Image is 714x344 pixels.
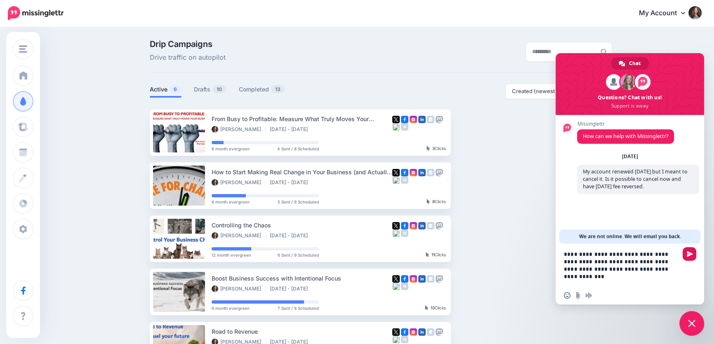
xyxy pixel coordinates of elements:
[427,146,430,151] img: pointer-grey-darker.png
[392,229,400,237] img: bluesky-square.png
[622,154,638,159] div: [DATE]
[278,253,319,257] span: 6 Sent / 9 Scheduled
[392,176,400,184] img: bluesky-square.png
[194,84,226,94] a: Drafts10
[401,275,408,283] img: facebook-square.png
[601,49,607,55] img: search-grey-6.png
[583,168,688,190] span: My account renewed [DATE] but I meant to cancel it. Is it possible to cancel now and have [DATE] ...
[427,222,434,229] img: google_business-grey-square.png
[436,275,443,283] img: mastodon-grey-square.png
[512,87,580,95] div: Created (newest first)
[564,292,570,299] span: Insert an emoji
[212,327,392,336] div: Road to Revenue
[427,199,446,204] div: Clicks
[212,253,251,257] span: 12 month evergreen
[506,84,590,99] button: Created (newest first)
[427,328,434,336] img: google_business-grey-square.png
[212,179,266,186] li: [PERSON_NAME]
[150,40,226,48] span: Drip Campaigns
[410,169,417,176] img: instagram-square.png
[418,222,426,229] img: linkedin-square.png
[271,85,285,93] span: 13
[436,328,443,336] img: mastodon-grey-square.png
[401,336,408,343] img: medium-grey-square.png
[418,328,426,336] img: linkedin-square.png
[270,179,312,186] li: [DATE] - [DATE]
[392,123,400,131] img: bluesky-square.png
[579,229,681,243] span: We are not online. We will email you back.
[392,222,400,229] img: twitter-square.png
[392,275,400,283] img: twitter-square.png
[212,220,392,230] div: Controlling the Chaos
[401,176,408,184] img: medium-grey-square.png
[583,133,668,140] span: How can we help with Missinglettr?
[427,116,434,123] img: google_business-grey-square.png
[679,311,704,336] a: Close chat
[212,306,250,310] span: 6 month evergreen
[401,229,408,237] img: medium-grey-square.png
[436,222,443,229] img: mastodon-grey-square.png
[212,147,250,151] span: 6 month evergreen
[425,306,446,311] div: Clicks
[212,85,226,93] span: 10
[401,222,408,229] img: facebook-square.png
[392,116,400,123] img: twitter-square.png
[212,200,250,204] span: 6 month evergreen
[575,292,581,299] span: Send a file
[436,116,443,123] img: mastodon-grey-square.png
[427,169,434,176] img: google_business-grey-square.png
[19,45,27,53] img: menu.png
[401,123,408,131] img: medium-grey-square.png
[425,305,429,310] img: pointer-grey-darker.png
[270,126,312,133] li: [DATE] - [DATE]
[401,116,408,123] img: facebook-square.png
[277,147,319,151] span: 4 Sent / 8 Scheduled
[212,285,266,292] li: [PERSON_NAME]
[270,285,312,292] li: [DATE] - [DATE]
[418,169,426,176] img: linkedin-square.png
[431,252,435,257] b: 11
[611,57,649,70] a: Chat
[392,336,400,343] img: bluesky-square.png
[278,200,319,204] span: 5 Sent / 8 Scheduled
[432,199,435,204] b: 8
[564,243,679,286] textarea: Compose your message...
[278,306,319,310] span: 7 Sent / 8 Scheduled
[427,146,446,151] div: Clicks
[150,84,181,94] a: Active6
[212,167,392,177] div: How to Start Making Real Change in Your Business (and Actually Stick With It)
[418,275,426,283] img: linkedin-square.png
[212,274,392,283] div: Boost Business Success with Intentional Focus
[150,52,226,63] span: Drive traffic on autopilot
[270,232,312,239] li: [DATE] - [DATE]
[410,222,417,229] img: instagram-square.png
[8,6,64,20] img: Missinglettr
[585,292,592,299] span: Audio message
[629,57,641,70] span: Chat
[401,283,408,290] img: medium-grey-square.png
[410,275,417,283] img: instagram-square.png
[392,328,400,336] img: twitter-square.png
[631,3,702,23] a: My Account
[432,146,435,151] b: 3
[683,247,696,261] span: Send
[436,169,443,176] img: mastodon-grey-square.png
[431,305,435,310] b: 13
[410,328,417,336] img: instagram-square.png
[577,121,674,127] span: Missinglettr
[426,253,446,257] div: Clicks
[212,126,266,133] li: [PERSON_NAME]
[212,114,392,124] div: From Busy to Profitable: Measure What Truly Moves Your Business Forward
[392,169,400,176] img: twitter-square.png
[418,116,426,123] img: linkedin-square.png
[392,283,400,290] img: bluesky-square.png
[401,328,408,336] img: facebook-square.png
[239,84,285,94] a: Completed13
[410,116,417,123] img: instagram-square.png
[427,275,434,283] img: google_business-grey-square.png
[427,199,430,204] img: pointer-grey-darker.png
[212,232,266,239] li: [PERSON_NAME]
[401,169,408,176] img: facebook-square.png
[170,85,181,93] span: 6
[426,252,429,257] img: pointer-grey-darker.png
